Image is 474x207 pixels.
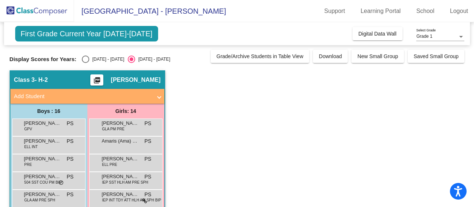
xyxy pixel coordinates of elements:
[102,191,139,198] span: [PERSON_NAME]
[351,50,404,63] button: New Small Group
[358,31,397,37] span: Digital Data Wall
[410,5,440,17] a: School
[15,26,158,41] span: First Grade Current Year [DATE]-[DATE]
[102,197,161,203] span: IEP INT TDY ATT HLH AM SPH BIP
[67,120,74,127] span: PS
[67,155,74,163] span: PS
[24,120,61,127] span: [PERSON_NAME]
[14,76,35,84] span: Class 3
[14,92,152,101] mat-panel-title: Add Student
[59,180,64,186] span: do_not_disturb_alt
[211,50,310,63] button: Grade/Archive Students in Table View
[408,50,464,63] button: Saved Small Group
[74,5,226,17] span: [GEOGRAPHIC_DATA] - [PERSON_NAME]
[24,155,61,163] span: [PERSON_NAME]
[24,191,61,198] span: [PERSON_NAME]
[144,120,151,127] span: PS
[87,104,164,118] div: Girls: 14
[24,162,32,167] span: PRE
[67,191,74,198] span: PS
[10,104,87,118] div: Boys : 16
[10,56,77,63] span: Display Scores for Years:
[24,173,61,180] span: [PERSON_NAME]
[102,155,139,163] span: [PERSON_NAME]
[355,5,407,17] a: Learning Portal
[102,126,125,132] span: GLA PM PRE
[144,155,151,163] span: PS
[67,173,74,181] span: PS
[35,76,48,84] span: - H-2
[102,173,139,180] span: [PERSON_NAME]
[10,89,164,104] mat-expansion-panel-header: Add Student
[24,144,38,150] span: ELL INT
[357,53,398,59] span: New Small Group
[144,191,151,198] span: PS
[318,5,351,17] a: Support
[444,5,474,17] a: Logout
[90,74,103,86] button: Print Students Details
[102,162,117,167] span: ELL PRE
[313,50,348,63] button: Download
[102,137,139,145] span: Amaris (Ama) Lira
[24,197,55,203] span: GLA AM PRE SPH
[93,77,101,87] mat-icon: picture_as_pdf
[24,126,32,132] span: GPV
[319,53,342,59] span: Download
[144,137,151,145] span: PS
[82,56,170,63] mat-radio-group: Select an option
[353,27,403,40] button: Digital Data Wall
[135,56,170,63] div: [DATE] - [DATE]
[102,120,139,127] span: [PERSON_NAME]
[24,180,61,185] span: 504 SST COU PM BIP
[217,53,304,59] span: Grade/Archive Students in Table View
[416,34,432,39] span: Grade 1
[414,53,458,59] span: Saved Small Group
[24,137,61,145] span: [PERSON_NAME]
[89,56,124,63] div: [DATE] - [DATE]
[102,180,148,185] span: IEP SST HLH AM PRE SPH
[144,173,151,181] span: PS
[111,76,160,84] span: [PERSON_NAME]
[67,137,74,145] span: PS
